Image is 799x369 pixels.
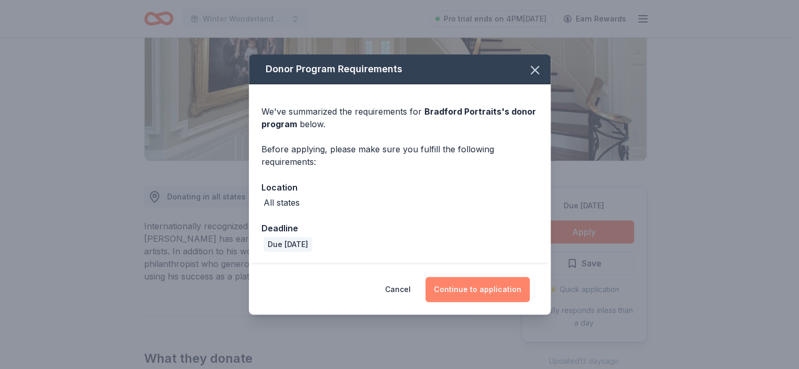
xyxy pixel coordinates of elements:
div: We've summarized the requirements for below. [261,105,538,130]
div: All states [264,196,300,209]
button: Cancel [385,277,411,302]
button: Continue to application [425,277,530,302]
div: Deadline [261,221,538,235]
div: Location [261,181,538,194]
div: Donor Program Requirements [249,54,551,84]
div: Due [DATE] [264,237,312,252]
div: Before applying, please make sure you fulfill the following requirements: [261,143,538,168]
